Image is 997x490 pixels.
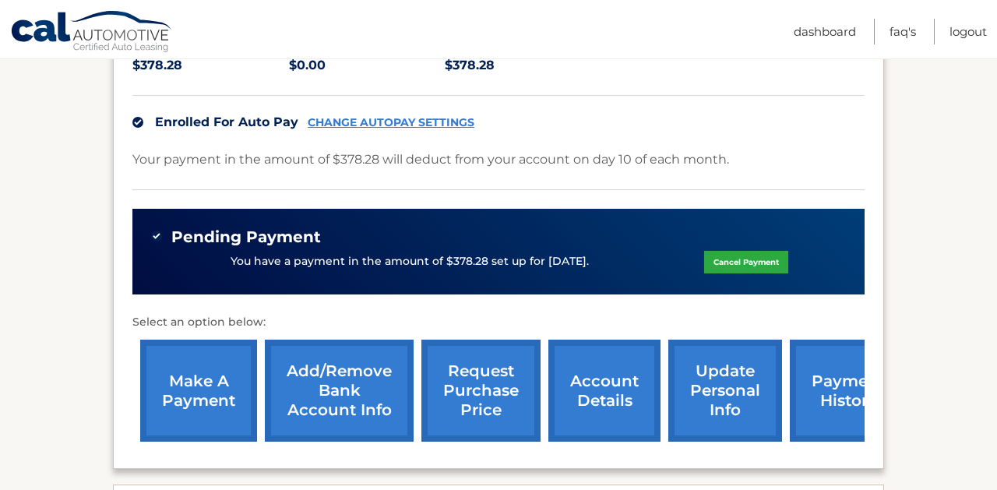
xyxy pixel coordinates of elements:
[10,10,174,55] a: Cal Automotive
[171,227,321,247] span: Pending Payment
[668,340,782,442] a: update personal info
[421,340,541,442] a: request purchase price
[890,19,916,44] a: FAQ's
[140,340,257,442] a: make a payment
[790,340,907,442] a: payment history
[132,55,289,76] p: $378.28
[132,313,865,332] p: Select an option below:
[155,115,298,129] span: Enrolled For Auto Pay
[289,55,446,76] p: $0.00
[794,19,856,44] a: Dashboard
[151,231,162,241] img: check-green.svg
[949,19,987,44] a: Logout
[704,251,788,273] a: Cancel Payment
[548,340,661,442] a: account details
[132,117,143,128] img: check.svg
[445,55,601,76] p: $378.28
[308,116,474,129] a: CHANGE AUTOPAY SETTINGS
[132,149,729,171] p: Your payment in the amount of $378.28 will deduct from your account on day 10 of each month.
[265,340,414,442] a: Add/Remove bank account info
[231,253,589,270] p: You have a payment in the amount of $378.28 set up for [DATE].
